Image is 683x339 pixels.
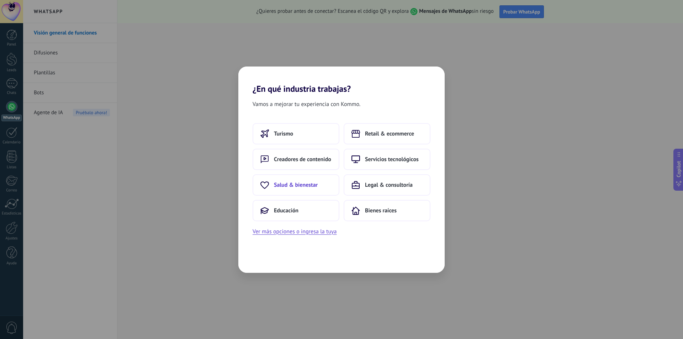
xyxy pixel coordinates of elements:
span: Legal & consultoría [365,181,413,189]
span: Creadores de contenido [274,156,331,163]
button: Retail & ecommerce [344,123,430,144]
button: Ver más opciones o ingresa la tuya [253,227,337,236]
span: Retail & ecommerce [365,130,414,137]
button: Bienes raíces [344,200,430,221]
span: Salud & bienestar [274,181,318,189]
span: Servicios tecnológicos [365,156,419,163]
span: Vamos a mejorar tu experiencia con Kommo. [253,100,360,109]
button: Creadores de contenido [253,149,339,170]
button: Educación [253,200,339,221]
span: Turismo [274,130,293,137]
button: Turismo [253,123,339,144]
h2: ¿En qué industria trabajas? [238,67,445,94]
button: Servicios tecnológicos [344,149,430,170]
span: Bienes raíces [365,207,397,214]
button: Legal & consultoría [344,174,430,196]
span: Educación [274,207,298,214]
button: Salud & bienestar [253,174,339,196]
